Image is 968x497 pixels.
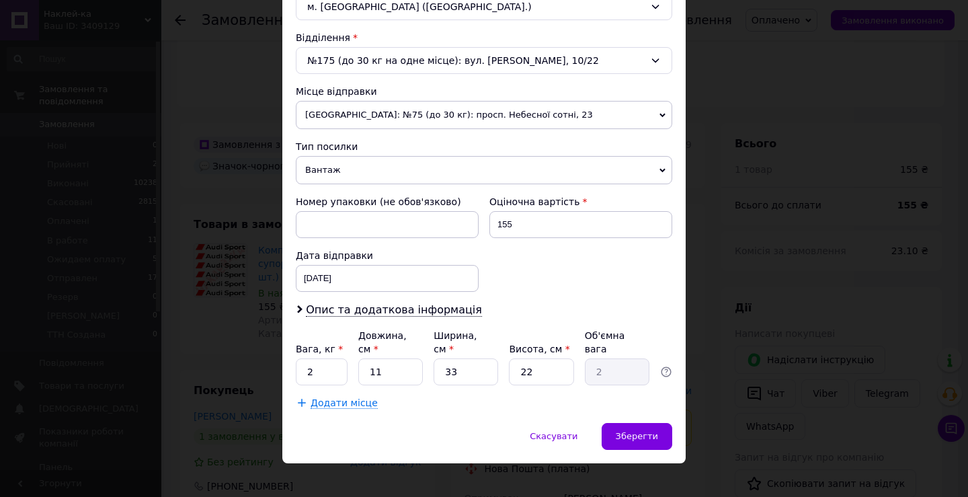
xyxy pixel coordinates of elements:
[434,330,477,354] label: Ширина, см
[616,431,658,441] span: Зберегти
[296,249,479,262] div: Дата відправки
[296,101,672,129] span: [GEOGRAPHIC_DATA]: №75 (до 30 кг): просп. Небесної сотні, 23
[296,344,343,354] label: Вага, кг
[509,344,569,354] label: Висота, см
[306,303,482,317] span: Опис та додаткова інформація
[585,329,649,356] div: Об'ємна вага
[296,47,672,74] div: №175 (до 30 кг на одне місце): вул. [PERSON_NAME], 10/22
[296,141,358,152] span: Тип посилки
[358,330,407,354] label: Довжина, см
[296,86,377,97] span: Місце відправки
[489,195,672,208] div: Оціночна вартість
[296,31,672,44] div: Відділення
[311,397,378,409] span: Додати місце
[530,431,577,441] span: Скасувати
[296,195,479,208] div: Номер упаковки (не обов'язково)
[296,156,672,184] span: Вантаж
